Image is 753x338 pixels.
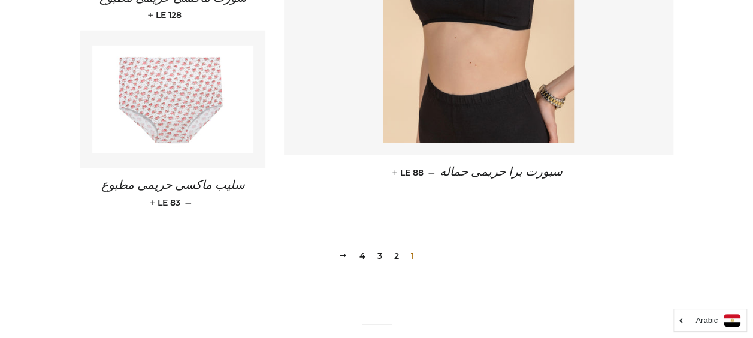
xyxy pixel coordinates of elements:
[395,167,424,178] span: LE 88
[80,168,266,218] a: سليب ماكسى حريمى مطبوع — LE 83
[389,247,404,265] a: 2
[355,247,370,265] a: 4
[150,10,182,20] span: LE 128
[406,247,419,265] span: 1
[428,167,435,178] span: —
[186,10,193,20] span: —
[185,197,191,208] span: —
[680,314,740,327] a: Arabic
[440,165,563,179] span: سبورت برا حريمى حماله
[373,247,387,265] a: 3
[101,179,244,192] span: سليب ماكسى حريمى مطبوع
[695,316,718,324] i: Arabic
[152,197,180,208] span: LE 83
[284,155,673,189] a: سبورت برا حريمى حماله — LE 88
